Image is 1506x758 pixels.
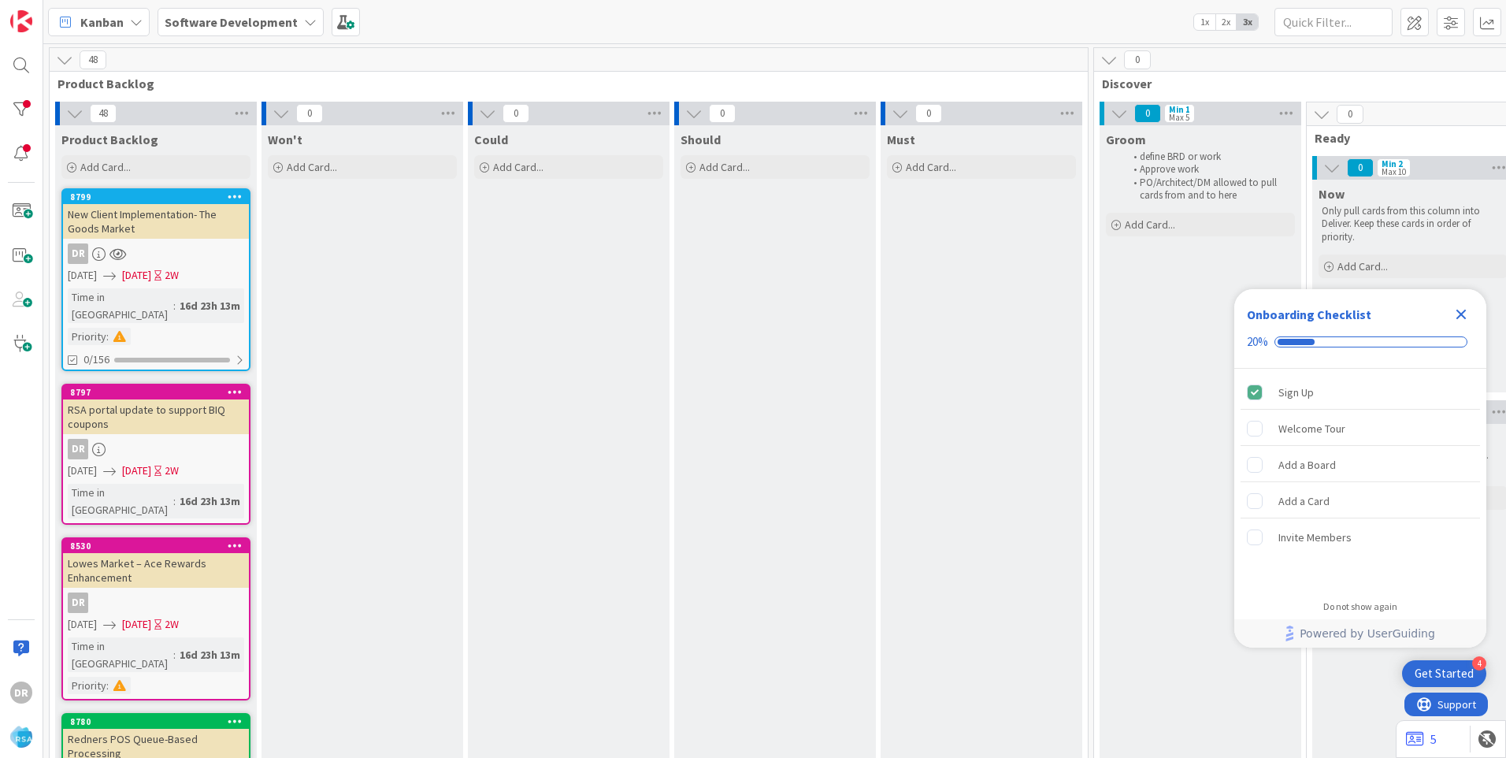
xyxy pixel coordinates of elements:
span: Could [474,132,508,147]
span: [DATE] [68,463,97,479]
div: DR [68,593,88,613]
span: Powered by UserGuiding [1300,624,1435,643]
div: Get Started [1415,666,1474,682]
span: 48 [90,104,117,123]
div: 16d 23h 13m [176,646,244,663]
div: 20% [1247,335,1268,349]
div: 8799 [70,191,249,203]
div: 8799New Client Implementation- The Goods Market [63,190,249,239]
div: Open Get Started checklist, remaining modules: 4 [1402,660,1486,687]
div: 2W [165,463,179,479]
div: DR [63,439,249,459]
div: Sign Up is complete. [1241,375,1480,410]
div: Priority [68,677,106,694]
span: : [106,677,109,694]
span: Add Card... [287,160,337,174]
span: 0 [709,104,736,123]
span: Now [1319,186,1345,202]
div: Sign Up [1278,383,1314,402]
span: 3x [1237,14,1258,30]
span: 0 [915,104,942,123]
span: [DATE] [68,267,97,284]
span: : [173,492,176,510]
div: DR [63,243,249,264]
span: [DATE] [68,616,97,633]
span: Ready [1315,130,1500,146]
span: Groom [1106,132,1146,147]
div: Priority [68,328,106,345]
div: Checklist Container [1234,289,1486,648]
li: Approve work [1125,163,1293,176]
div: 8530 [63,539,249,553]
b: Software Development [165,14,298,30]
a: 8799New Client Implementation- The Goods MarketDR[DATE][DATE]2WTime in [GEOGRAPHIC_DATA]:16d 23h ... [61,188,250,371]
span: 0 [1134,104,1161,123]
div: Time in [GEOGRAPHIC_DATA] [68,288,173,323]
span: Add Card... [699,160,750,174]
span: : [173,646,176,663]
div: Max 10 [1382,168,1406,176]
div: Max 5 [1169,113,1189,121]
img: avatar [10,726,32,748]
div: 4 [1472,656,1486,671]
span: Discover [1102,76,1506,91]
span: Should [681,132,721,147]
span: 0/156 [83,351,109,368]
div: Min 2 [1382,160,1403,168]
span: 0 [1124,50,1151,69]
div: Add a Card is incomplete. [1241,484,1480,518]
li: PO/Architect/DM allowed to pull cards from and to here [1125,176,1293,203]
a: 8797RSA portal update to support BIQ couponsDR[DATE][DATE]2WTime in [GEOGRAPHIC_DATA]:16d 23h 13m [61,384,250,525]
div: 8780 [63,715,249,729]
div: New Client Implementation- The Goods Market [63,204,249,239]
span: [DATE] [122,616,151,633]
input: Quick Filter... [1274,8,1393,36]
div: 16d 23h 13m [176,492,244,510]
a: 5 [1406,730,1437,749]
div: Add a Card [1278,492,1330,511]
span: : [106,328,109,345]
div: DR [68,439,88,459]
div: 2W [165,267,179,284]
div: Add a Board [1278,455,1336,474]
div: Footer [1234,619,1486,648]
div: Time in [GEOGRAPHIC_DATA] [68,484,173,518]
div: DR [10,682,32,704]
div: 8530Lowes Market – Ace Rewards Enhancement [63,539,249,588]
span: Add Card... [1125,217,1175,232]
a: Powered by UserGuiding [1242,619,1478,648]
span: Add Card... [906,160,956,174]
div: 8799 [63,190,249,204]
span: : [173,297,176,314]
span: 0 [296,104,323,123]
span: 48 [80,50,106,69]
div: 8797 [70,387,249,398]
span: 0 [1347,158,1374,177]
span: Kanban [80,13,124,32]
span: 1x [1194,14,1215,30]
span: Product Backlog [61,132,158,147]
div: Invite Members is incomplete. [1241,520,1480,555]
div: DR [68,243,88,264]
span: 0 [1337,105,1363,124]
div: 16d 23h 13m [176,297,244,314]
div: Welcome Tour is incomplete. [1241,411,1480,446]
div: RSA portal update to support BIQ coupons [63,399,249,434]
p: Only pull cards from this column into Deliver. Keep these cards in order of priority. [1322,205,1504,243]
span: Add Card... [80,160,131,174]
div: DR [63,593,249,613]
span: Product Backlog [57,76,1068,91]
span: Add Card... [493,160,543,174]
div: 8797 [63,385,249,399]
span: 0 [503,104,529,123]
div: Invite Members [1278,528,1352,547]
div: Min 1 [1169,106,1190,113]
a: 8530Lowes Market – Ace Rewards EnhancementDR[DATE][DATE]2WTime in [GEOGRAPHIC_DATA]:16d 23h 13mPr... [61,537,250,700]
div: 8797RSA portal update to support BIQ coupons [63,385,249,434]
span: [DATE] [122,463,151,479]
span: 2x [1215,14,1237,30]
span: Add Card... [1337,259,1388,273]
span: Must [887,132,915,147]
div: Close Checklist [1449,302,1474,327]
div: 8530 [70,541,249,552]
